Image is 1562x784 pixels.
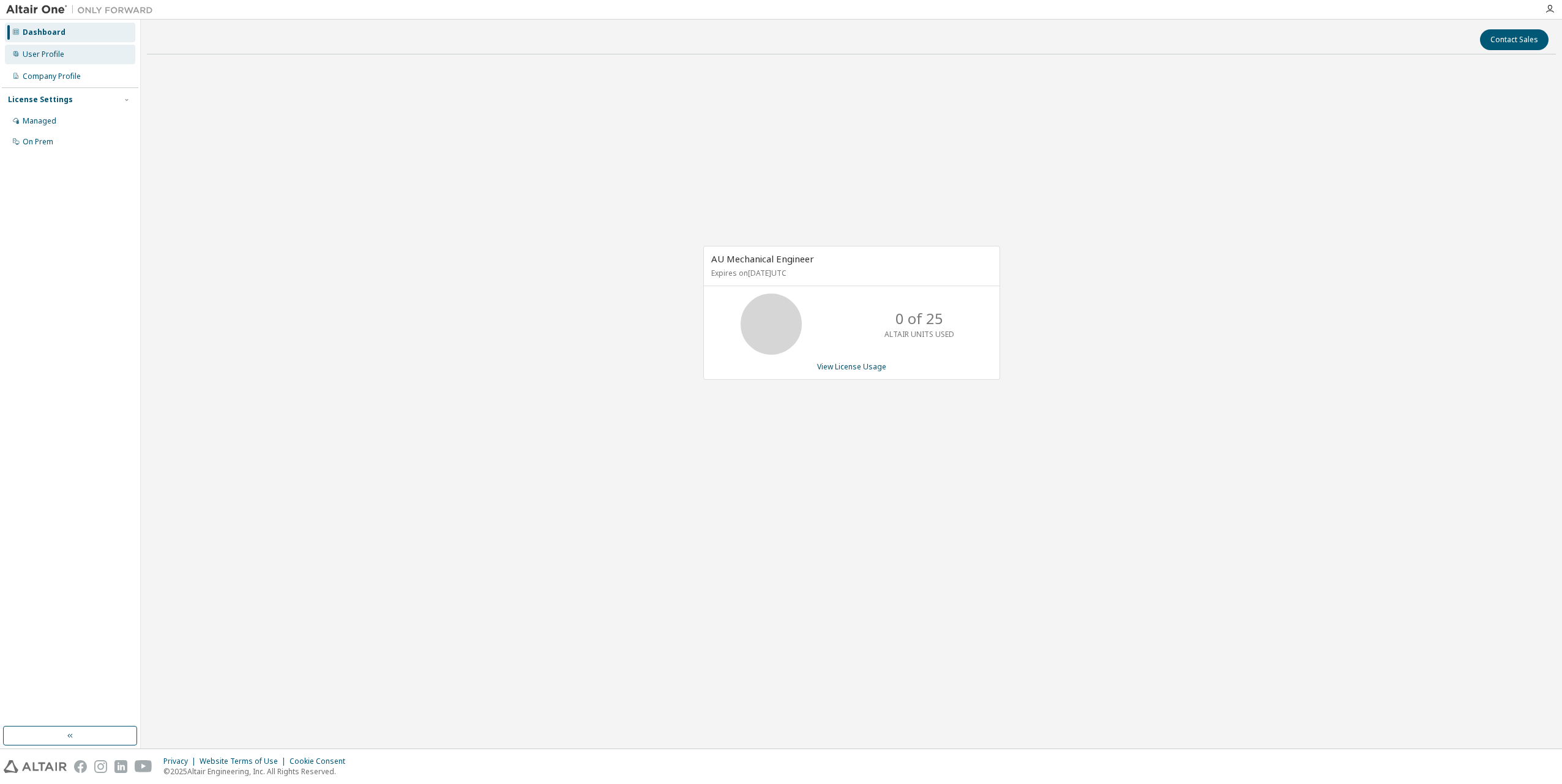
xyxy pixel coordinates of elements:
[884,329,954,339] p: ALTAIR UNITS USED
[6,4,159,16] img: Altair One
[23,28,65,37] div: Dashboard
[895,308,943,329] p: 0 of 25
[1480,29,1549,50] button: Contact Sales
[74,760,87,773] img: facebook.svg
[23,116,56,126] div: Managed
[4,760,67,773] img: altair_logo.svg
[23,137,53,147] div: On Prem
[94,760,107,773] img: instagram.svg
[23,72,81,81] div: Company Profile
[163,756,200,766] div: Privacy
[163,766,353,777] p: © 2025 Altair Engineering, Inc. All Rights Reserved.
[23,50,64,59] div: User Profile
[817,361,886,372] a: View License Usage
[711,253,814,265] span: AU Mechanical Engineer
[200,756,290,766] div: Website Terms of Use
[135,760,152,773] img: youtube.svg
[711,268,989,278] p: Expires on [DATE] UTC
[114,760,127,773] img: linkedin.svg
[290,756,353,766] div: Cookie Consent
[8,95,73,105] div: License Settings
